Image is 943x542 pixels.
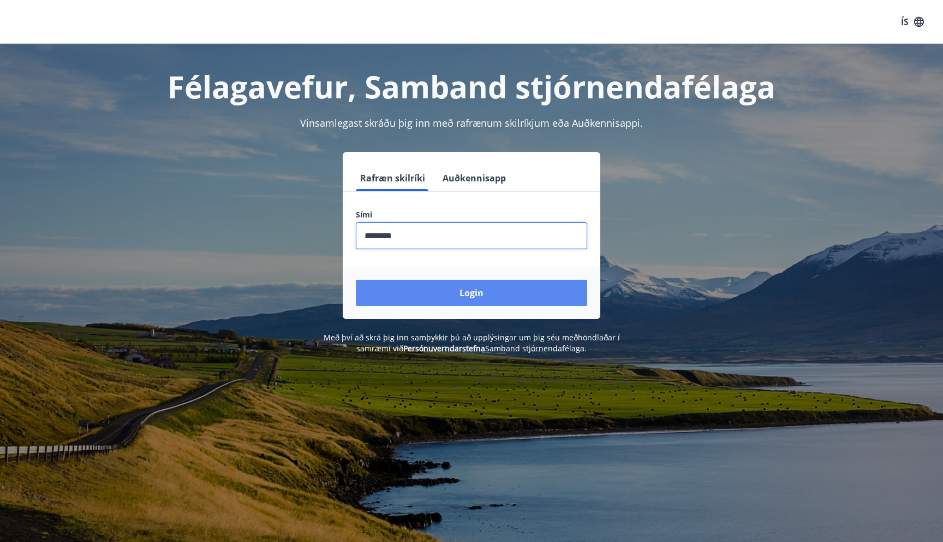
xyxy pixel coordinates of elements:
[92,66,851,107] h1: Félagavefur, Samband stjórnendafélaga
[438,165,510,191] button: Auðkennisapp
[324,332,620,354] span: Með því að skrá þig inn samþykkir þú að upplýsingar um þig séu meðhöndlaðar í samræmi við Samband...
[300,116,643,129] span: Vinsamlegast skráðu þig inn með rafrænum skilríkjum eða Auðkennisappi.
[356,165,429,191] button: Rafræn skilríki
[356,209,587,220] label: Sími
[356,280,587,306] button: Login
[895,12,930,32] button: ÍS
[403,343,485,354] a: Persónuverndarstefna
